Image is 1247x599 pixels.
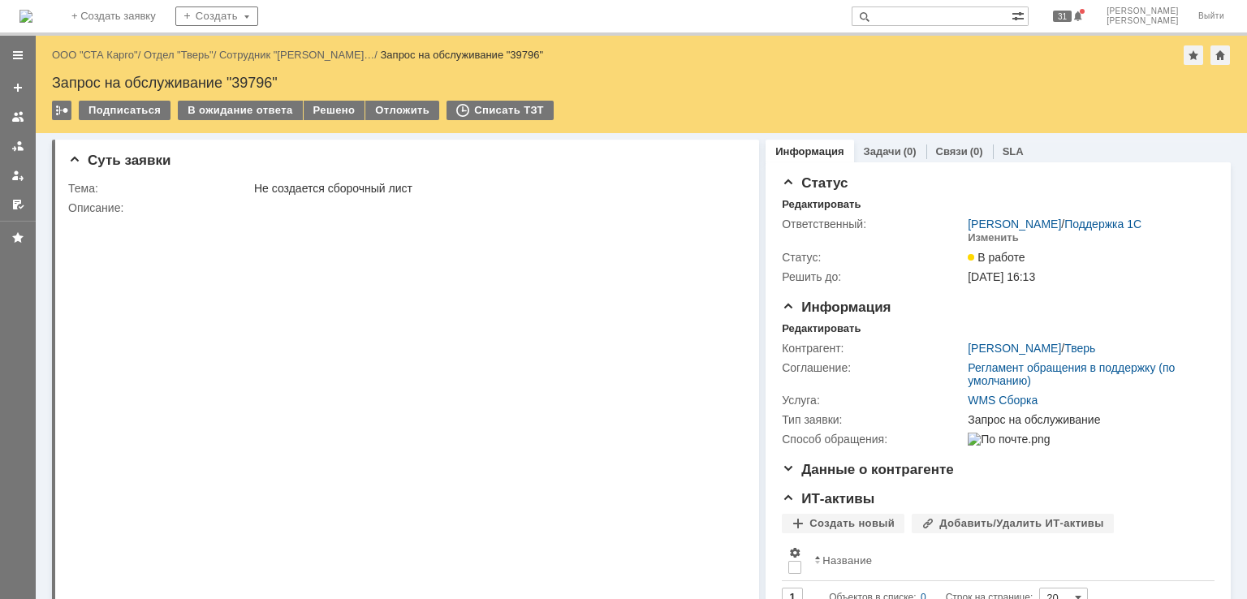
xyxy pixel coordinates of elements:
span: Статус [782,175,848,191]
div: / [968,342,1095,355]
a: Создать заявку [5,75,31,101]
a: Информация [775,145,844,157]
span: ИТ-активы [782,491,874,506]
div: / [219,49,381,61]
div: (0) [904,145,917,157]
span: [DATE] 16:13 [968,270,1035,283]
div: Запрос на обслуживание [968,413,1206,426]
span: [PERSON_NAME] [1107,6,1179,16]
a: Поддержка 1С [1064,218,1141,231]
div: Описание: [68,201,740,214]
div: Редактировать [782,322,861,335]
div: Создать [175,6,258,26]
div: / [52,49,144,61]
div: Запрос на обслуживание "39796" [52,75,1231,91]
a: [PERSON_NAME] [968,342,1061,355]
a: [PERSON_NAME] [968,218,1061,231]
div: (0) [970,145,983,157]
span: [PERSON_NAME] [1107,16,1179,26]
a: Отдел "Тверь" [144,49,214,61]
a: SLA [1003,145,1024,157]
a: Тверь [1064,342,1095,355]
a: Связи [936,145,968,157]
a: Задачи [864,145,901,157]
img: По почте.png [968,433,1050,446]
span: Настройки [788,546,801,559]
div: Редактировать [782,198,861,211]
div: Добавить в избранное [1184,45,1203,65]
div: / [968,218,1141,231]
div: Контрагент: [782,342,964,355]
span: Информация [782,299,891,315]
div: Не создается сборочный лист [254,182,736,195]
div: Тема: [68,182,251,195]
a: Заявки на командах [5,104,31,130]
a: Регламент обращения в поддержку (по умолчанию) [968,361,1175,387]
img: logo [19,10,32,23]
div: Изменить [968,231,1019,244]
a: ООО "СТА Карго" [52,49,138,61]
a: Перейти на домашнюю страницу [19,10,32,23]
div: Статус: [782,251,964,264]
div: Тип заявки: [782,413,964,426]
div: / [144,49,219,61]
span: Данные о контрагенте [782,462,954,477]
div: Соглашение: [782,361,964,374]
span: Расширенный поиск [1012,7,1028,23]
span: 31 [1053,11,1072,22]
a: Заявки в моей ответственности [5,133,31,159]
a: Мои заявки [5,162,31,188]
a: Мои согласования [5,192,31,218]
div: Сделать домашней страницей [1210,45,1230,65]
span: В работе [968,251,1025,264]
div: Работа с массовостью [52,101,71,120]
a: WMS Сборка [968,394,1038,407]
div: Услуга: [782,394,964,407]
div: Ответственный: [782,218,964,231]
div: Способ обращения: [782,433,964,446]
div: Решить до: [782,270,964,283]
span: Суть заявки [68,153,170,168]
div: Название [822,554,872,567]
a: Сотрудник "[PERSON_NAME]… [219,49,374,61]
div: Запрос на обслуживание "39796" [381,49,544,61]
th: Название [808,540,1202,581]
